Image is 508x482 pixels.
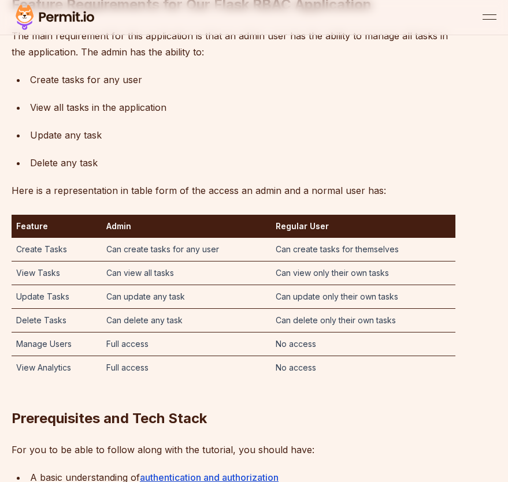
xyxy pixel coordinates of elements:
[30,127,455,143] div: Update any task
[12,261,102,285] td: View Tasks
[102,261,272,285] td: Can view all tasks
[271,356,455,380] td: No access
[12,28,455,60] p: The main requirement for this application is that an admin user has the ability to manage all tas...
[30,155,455,171] div: Delete any task
[30,72,455,88] div: Create tasks for any user
[12,182,455,199] p: Here is a representation in table form of the access an admin and a normal user has:
[271,309,455,332] td: Can delete only their own tasks
[12,442,455,458] p: For you to be able to follow along with the tutorial, you should have:
[12,363,455,428] h2: Prerequisites and Tech Stack
[12,309,102,332] td: Delete Tasks
[102,285,272,309] td: Can update any task
[12,215,102,238] th: Feature
[12,238,102,261] td: Create Tasks
[102,215,272,238] th: Admin
[12,332,102,356] td: Manage Users
[12,2,98,32] img: Permit logo
[30,99,455,115] div: View all tasks in the application
[271,215,455,238] th: Regular User
[102,309,272,332] td: Can delete any task
[12,356,102,380] td: View Analytics
[271,285,455,309] td: Can update only their own tasks
[271,238,455,261] td: Can create tasks for themselves
[12,285,102,309] td: Update Tasks
[102,356,272,380] td: Full access
[271,332,455,356] td: No access
[102,238,272,261] td: Can create tasks for any user
[483,10,496,24] button: open menu
[271,261,455,285] td: Can view only their own tasks
[102,332,272,356] td: Full access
